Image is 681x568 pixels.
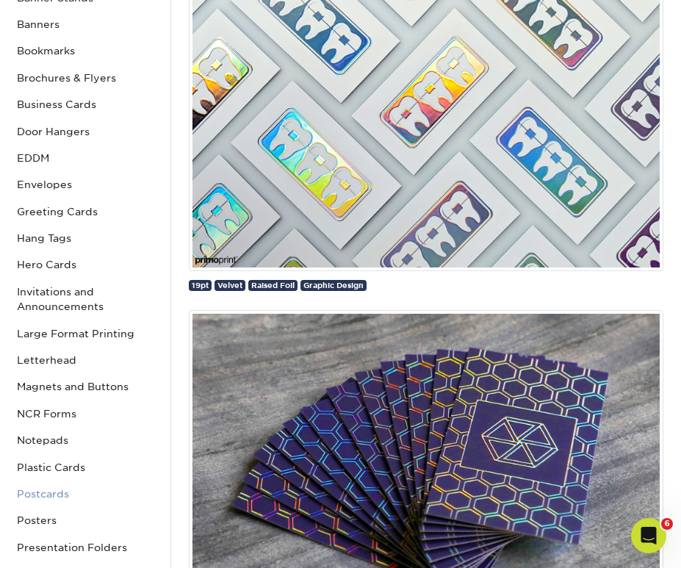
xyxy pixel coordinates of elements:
[303,281,364,290] span: Graphic Design
[251,281,295,290] span: Raised Foil
[11,373,159,400] a: Magnets and Buttons
[11,198,159,225] a: Greeting Cards
[4,523,125,563] iframe: Google Customer Reviews
[192,281,209,290] span: 19pt
[217,281,242,290] span: Velvet
[11,65,159,91] a: Brochures & Flyers
[11,145,159,171] a: EDDM
[11,225,159,251] a: Hang Tags
[215,280,245,291] a: Velvet
[11,400,159,427] a: NCR Forms
[661,518,673,530] span: 6
[11,37,159,64] a: Bookmarks
[11,427,159,453] a: Notepads
[11,454,159,481] a: Plastic Cards
[300,280,367,291] a: Graphic Design
[11,507,159,533] a: Posters
[11,118,159,145] a: Door Hangers
[11,278,159,320] a: Invitations and Announcements
[248,280,298,291] a: Raised Foil
[11,171,159,198] a: Envelopes
[11,320,159,347] a: Large Format Printing
[11,347,159,373] a: Letterhead
[11,91,159,118] a: Business Cards
[11,11,159,37] a: Banners
[11,481,159,507] a: Postcards
[631,518,666,553] iframe: Intercom live chat
[11,251,159,278] a: Hero Cards
[189,280,212,291] a: 19pt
